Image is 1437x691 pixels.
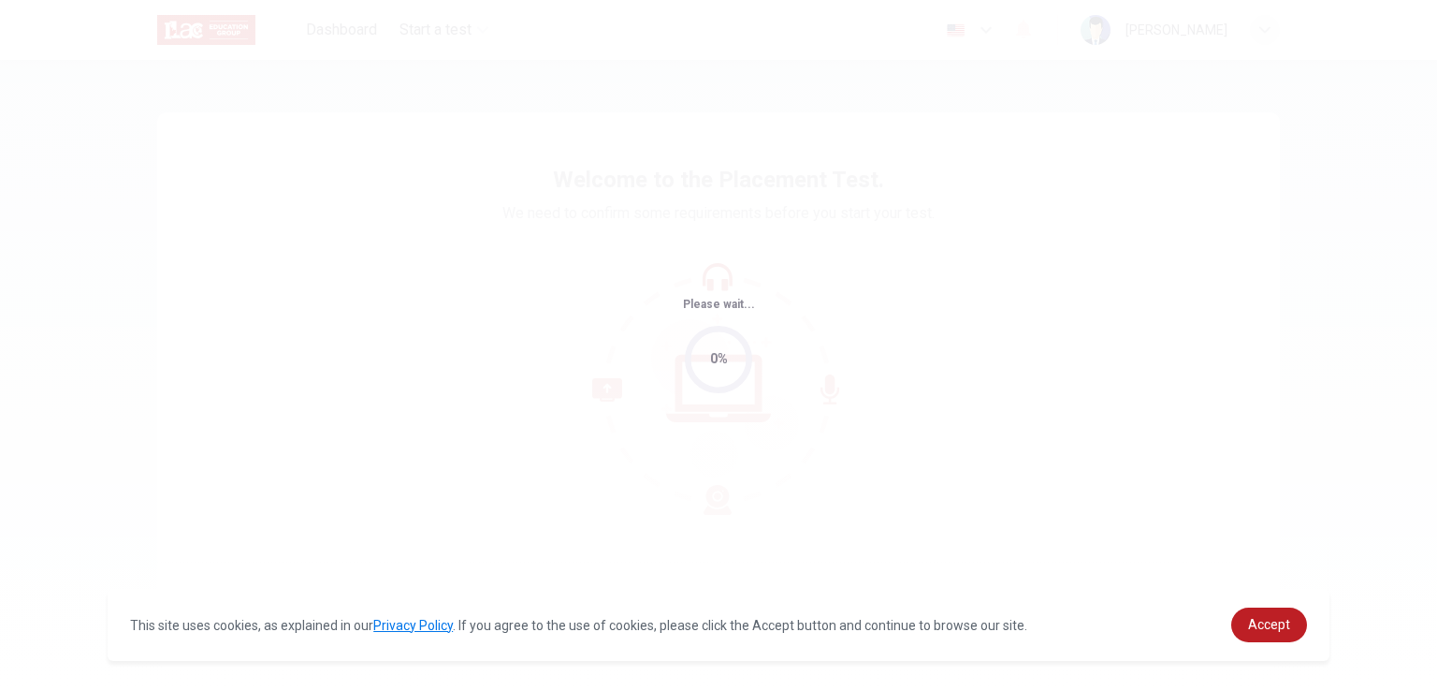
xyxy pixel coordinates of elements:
span: This site uses cookies, as explained in our . If you agree to the use of cookies, please click th... [130,618,1027,633]
div: cookieconsent [108,589,1329,661]
span: Please wait... [683,298,755,311]
a: Privacy Policy [373,618,453,633]
a: dismiss cookie message [1231,608,1307,642]
span: Accept [1248,617,1290,632]
div: 0% [710,348,728,370]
